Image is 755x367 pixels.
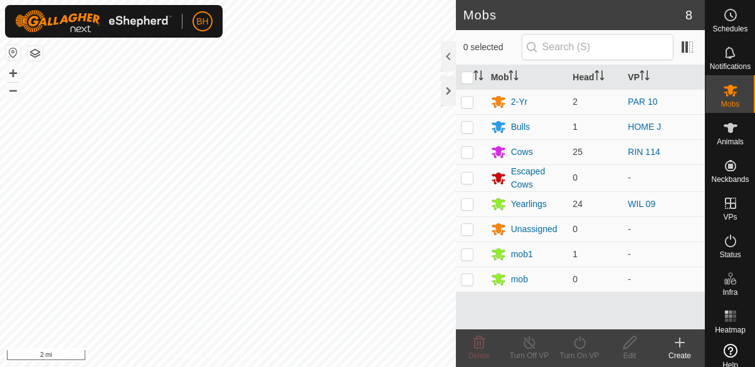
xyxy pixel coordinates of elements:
span: Schedules [712,25,747,33]
a: PAR 10 [628,97,657,107]
span: 1 [573,122,578,132]
p-sorticon: Activate to sort [473,72,483,82]
h2: Mobs [463,8,685,23]
button: Map Layers [28,46,43,61]
div: Turn Off VP [504,350,554,361]
div: Edit [605,350,655,361]
button: – [6,82,21,97]
input: Search (S) [522,34,673,60]
button: + [6,66,21,81]
span: Animals [717,138,744,146]
span: 0 [573,274,578,284]
div: Cows [511,146,533,159]
a: RIN 114 [628,147,660,157]
span: 2 [573,97,578,107]
a: HOME J [628,122,661,132]
a: Contact Us [240,351,277,362]
div: mob [511,273,528,286]
span: Neckbands [711,176,749,183]
span: 25 [573,147,583,157]
span: Status [719,251,741,258]
div: Yearlings [511,198,547,211]
td: - [623,267,705,292]
img: Gallagher Logo [15,10,172,33]
th: Mob [486,65,568,90]
span: VPs [723,213,737,221]
span: 0 selected [463,41,522,54]
span: 0 [573,173,578,183]
span: Infra [722,289,737,296]
span: 8 [685,6,692,24]
div: mob1 [511,248,533,261]
span: Delete [468,351,490,360]
div: Unassigned [511,223,557,236]
div: Turn On VP [554,350,605,361]
span: 0 [573,224,578,234]
span: Heatmap [715,326,746,334]
td: - [623,242,705,267]
a: WIL 09 [628,199,655,209]
p-sorticon: Activate to sort [594,72,605,82]
span: Mobs [721,100,739,108]
a: Privacy Policy [178,351,225,362]
span: BH [196,15,208,28]
p-sorticon: Activate to sort [640,72,650,82]
th: VP [623,65,705,90]
th: Head [568,65,623,90]
td: - [623,216,705,242]
div: Bulls [511,120,530,134]
td: - [623,164,705,191]
span: 1 [573,249,578,259]
div: 2-Yr [511,95,527,109]
div: Escaped Cows [511,165,563,191]
div: Create [655,350,705,361]
p-sorticon: Activate to sort [509,72,519,82]
span: Notifications [710,63,751,70]
span: 24 [573,199,583,209]
button: Reset Map [6,45,21,60]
